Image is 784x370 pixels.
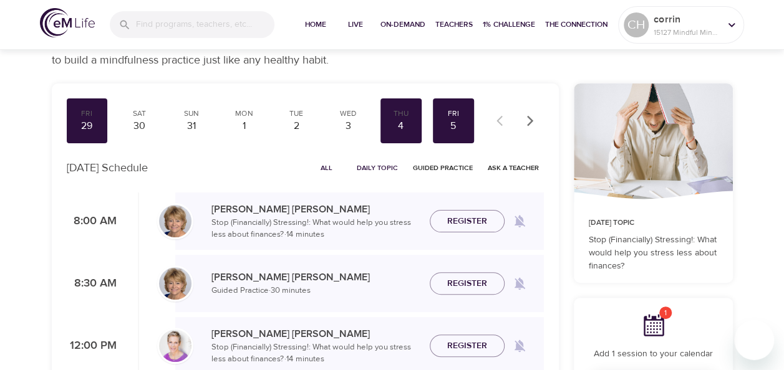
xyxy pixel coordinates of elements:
div: 4 [385,119,417,133]
span: Register [447,276,487,292]
img: logo [40,8,95,37]
button: Register [430,272,505,295]
div: Wed [333,108,364,119]
div: 29 [72,119,103,133]
img: Lisa_Wickham-min.jpg [159,205,191,237]
div: Sat [123,108,155,119]
div: 2 [281,119,312,133]
div: Mon [228,108,259,119]
button: Register [430,334,505,358]
img: kellyb.jpg [159,330,191,362]
div: 1 [228,119,259,133]
div: 30 [123,119,155,133]
iframe: Button to launch messaging window [734,320,774,360]
div: Fri [438,108,469,119]
div: 3 [333,119,364,133]
span: Ask a Teacher [488,162,539,174]
button: Daily Topic [352,158,403,178]
span: The Connection [545,18,607,31]
img: Lisa_Wickham-min.jpg [159,267,191,300]
p: [PERSON_NAME] [PERSON_NAME] [211,270,420,285]
span: Remind me when a class goes live every Friday at 8:30 AM [505,268,535,298]
p: [DATE] Topic [589,217,718,229]
div: Tue [281,108,312,119]
span: 1 [659,306,672,319]
input: Find programs, teachers, etc... [136,11,274,38]
span: Home [301,18,331,31]
p: [PERSON_NAME] [PERSON_NAME] [211,326,420,341]
p: 8:30 AM [67,275,117,292]
span: Remind me when a class goes live every Friday at 8:00 AM [505,206,535,236]
div: Fri [72,108,103,119]
button: Ask a Teacher [483,158,544,178]
p: Add 1 session to your calendar [589,348,718,361]
div: 31 [176,119,207,133]
span: Teachers [435,18,473,31]
p: Stop (Financially) Stressing!: What would help you stress less about finances? · 14 minutes [211,217,420,241]
p: [DATE] Schedule [67,159,148,176]
span: Register [447,214,487,229]
p: 15127 Mindful Minutes [654,27,720,38]
button: All [307,158,347,178]
p: corrin [654,12,720,27]
span: Guided Practice [413,162,473,174]
span: 1% Challenge [483,18,535,31]
button: Guided Practice [408,158,478,178]
p: Stop (Financially) Stressing!: What would help you stress less about finances? [589,234,718,273]
p: Stop (Financially) Stressing!: What would help you stress less about finances? · 14 minutes [211,341,420,366]
p: [PERSON_NAME] [PERSON_NAME] [211,202,420,217]
div: CH [624,12,649,37]
span: On-Demand [380,18,425,31]
div: Thu [385,108,417,119]
p: 8:00 AM [67,213,117,230]
p: Guided Practice · 30 minutes [211,285,420,297]
p: Explore the expert-led, brief mindfulness sessions for [DATE] or plan out your upcoming weeks to ... [52,35,520,69]
button: Register [430,210,505,233]
span: Remind me when a class goes live every Friday at 12:00 PM [505,331,535,361]
span: Daily Topic [357,162,398,174]
div: Sun [176,108,207,119]
p: 12:00 PM [67,338,117,354]
span: All [312,162,342,174]
span: Live [341,18,370,31]
div: 5 [438,119,469,133]
span: Register [447,338,487,354]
